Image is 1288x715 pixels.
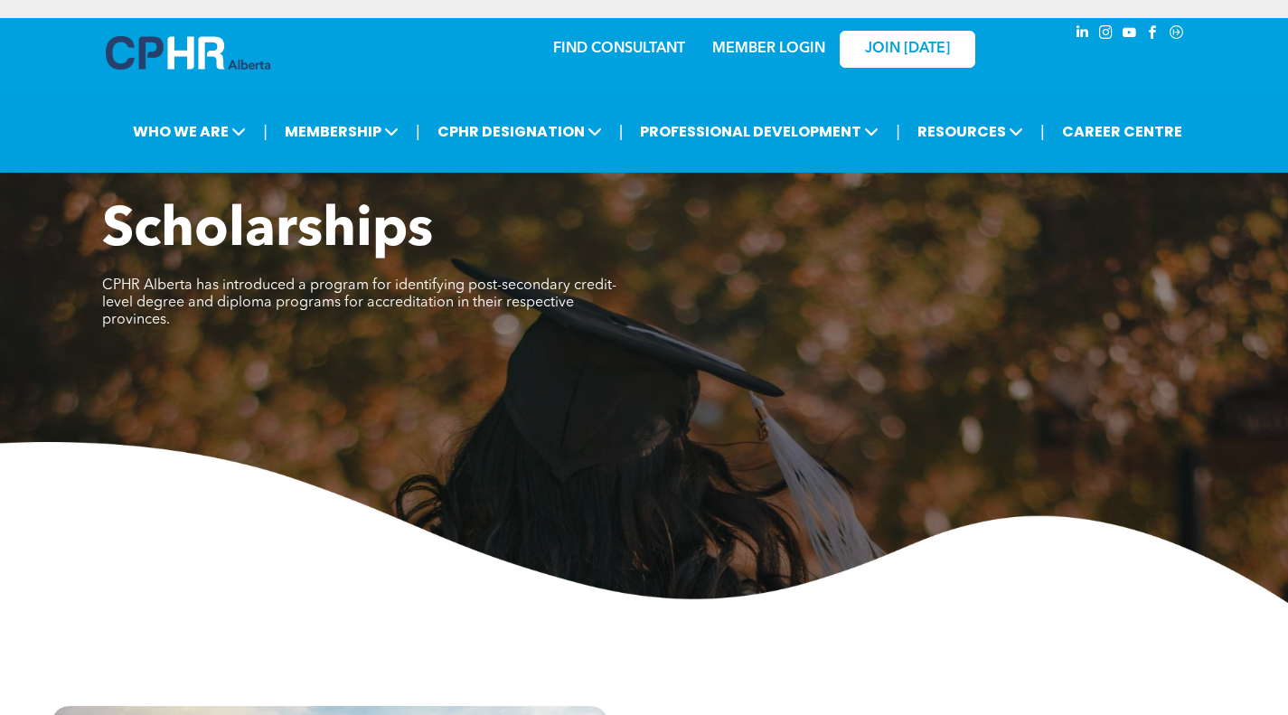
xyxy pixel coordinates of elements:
[1057,115,1188,148] a: CAREER CENTRE
[102,278,616,327] span: CPHR Alberta has introduced a program for identifying post-secondary credit-level degree and dipl...
[619,113,624,150] li: |
[1143,23,1163,47] a: facebook
[1167,23,1187,47] a: Social network
[102,204,433,259] span: Scholarships
[912,115,1029,148] span: RESOURCES
[840,31,975,68] a: JOIN [DATE]
[1073,23,1093,47] a: linkedin
[432,115,607,148] span: CPHR DESIGNATION
[263,113,268,150] li: |
[416,113,420,150] li: |
[712,42,825,56] a: MEMBER LOGIN
[1120,23,1140,47] a: youtube
[106,36,270,70] img: A blue and white logo for cp alberta
[553,42,685,56] a: FIND CONSULTANT
[1096,23,1116,47] a: instagram
[279,115,404,148] span: MEMBERSHIP
[127,115,251,148] span: WHO WE ARE
[896,113,900,150] li: |
[635,115,884,148] span: PROFESSIONAL DEVELOPMENT
[1040,113,1045,150] li: |
[865,41,950,58] span: JOIN [DATE]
